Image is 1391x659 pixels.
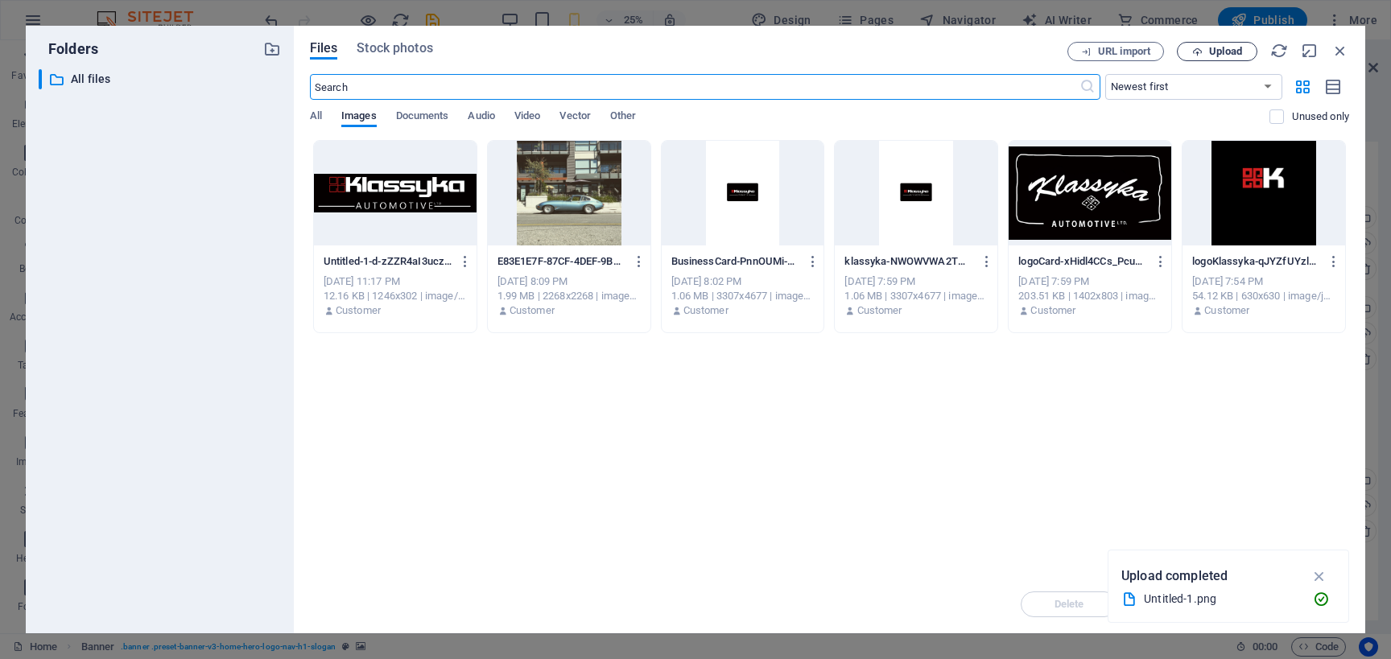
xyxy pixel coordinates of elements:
p: BusinessCard-PnnOUMi-9g64X8OOdifM2Q.jpg [671,254,799,269]
input: Search [310,74,1079,100]
button: Upload [1177,42,1257,61]
span: URL import [1098,47,1150,56]
button: 2 [37,558,57,562]
p: Customer [1030,303,1075,318]
button: 1 [37,538,57,542]
i: Minimize [1301,42,1319,60]
span: Other [610,106,636,129]
div: 1.06 MB | 3307x4677 | image/jpeg [671,289,815,303]
div: [DATE] 8:02 PM [671,274,815,289]
span: Video [514,106,540,129]
p: E83E1E7F-87CF-4DEF-9B6A-1F53B39DFBE4-UHC-UNd5_uYu9gDuLiaAmg.JPG [497,254,625,269]
div: [DATE] 11:17 PM [324,274,467,289]
p: Customer [683,303,729,318]
div: 12.16 KB | 1246x302 | image/png [324,289,467,303]
i: Create new folder [263,40,281,58]
span: Documents [396,106,449,129]
span: Audio [468,106,494,129]
span: Images [341,106,377,129]
button: URL import [1067,42,1164,61]
i: Close [1331,42,1349,60]
span: All [310,106,322,129]
div: [DATE] 7:54 PM [1192,274,1335,289]
div: ​ [39,69,42,89]
p: logoKlassyka-qJYZfUYzl1MFdhYHg8gF6Q.jpg [1192,254,1320,269]
div: 1.99 MB | 2268x2268 | image/jpeg [497,289,641,303]
div: [DATE] 7:59 PM [1018,274,1162,289]
p: All files [71,70,251,89]
button: 3 [37,577,57,581]
p: logoCard-xHidl4CCs_Pcu0mI8PHesA.jpg [1018,254,1146,269]
p: Upload completed [1121,566,1228,587]
p: Customer [510,303,555,318]
p: Customer [1204,303,1249,318]
p: Folders [39,39,98,60]
div: 1.06 MB | 3307x4677 | image/jpeg [844,289,988,303]
i: Reload [1270,42,1288,60]
div: 203.51 KB | 1402x803 | image/jpeg [1018,289,1162,303]
p: klassyka-NWOWVWA2TWq-pyIhYAo3SA.jpg [844,254,972,269]
span: Vector [559,106,591,129]
div: [DATE] 7:59 PM [844,274,988,289]
p: Customer [336,303,381,318]
span: Upload [1209,47,1242,56]
p: Customer [857,303,902,318]
div: [DATE] 8:09 PM [497,274,641,289]
p: Displays only files that are not in use on the website. Files added during this session can still... [1292,109,1349,124]
span: Files [310,39,338,58]
p: Untitled-1-d-zZZR4aI3ucz69XIAK3bA.png [324,254,452,269]
span: Stock photos [357,39,432,58]
div: Untitled-1.png [1144,590,1300,608]
div: 54.12 KB | 630x630 | image/jpeg [1192,289,1335,303]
